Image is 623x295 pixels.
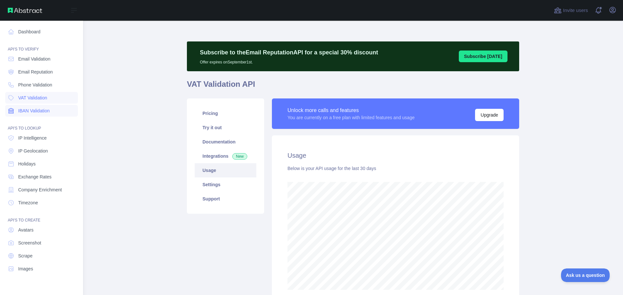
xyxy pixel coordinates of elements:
[18,135,47,141] span: IP Intelligence
[563,7,588,14] span: Invite users
[18,56,50,62] span: Email Validation
[195,120,256,135] a: Try it out
[195,177,256,192] a: Settings
[18,187,62,193] span: Company Enrichment
[195,106,256,120] a: Pricing
[200,48,378,57] p: Subscribe to the Email Reputation API for a special 30 % discount
[195,163,256,177] a: Usage
[5,26,78,38] a: Dashboard
[8,8,42,13] img: Abstract API
[18,174,52,180] span: Exchange Rates
[18,161,36,167] span: Holidays
[5,210,78,223] div: API'S TO CREATE
[5,158,78,170] a: Holidays
[5,105,78,117] a: IBAN Validation
[553,5,589,16] button: Invite users
[18,82,52,88] span: Phone Validation
[5,132,78,144] a: IP Intelligence
[561,268,610,282] iframe: Toggle Customer Support
[18,148,48,154] span: IP Geolocation
[287,151,504,160] h2: Usage
[5,53,78,65] a: Email Validation
[195,149,256,163] a: Integrations New
[5,66,78,78] a: Email Reputation
[5,145,78,157] a: IP Geolocation
[475,109,504,121] button: Upgrade
[18,266,33,272] span: Images
[5,250,78,262] a: Scrape
[287,114,415,121] div: You are currently on a free plan with limited features and usage
[5,92,78,104] a: VAT Validation
[5,197,78,209] a: Timezone
[18,108,50,114] span: IBAN Validation
[187,79,519,95] h1: VAT Validation API
[287,165,504,172] div: Below is your API usage for the last 30 days
[18,69,53,75] span: Email Reputation
[287,107,415,114] div: Unlock more calls and features
[18,253,32,259] span: Scrape
[200,57,378,65] p: Offer expires on September 1st.
[5,39,78,52] div: API'S TO VERIFY
[195,135,256,149] a: Documentation
[5,79,78,91] a: Phone Validation
[5,118,78,131] div: API'S TO LOOKUP
[195,192,256,206] a: Support
[232,153,247,160] span: New
[18,227,33,233] span: Avatars
[18,199,38,206] span: Timezone
[5,184,78,196] a: Company Enrichment
[459,51,507,62] button: Subscribe [DATE]
[5,171,78,183] a: Exchange Rates
[5,263,78,275] a: Images
[18,240,41,246] span: Screenshot
[18,95,47,101] span: VAT Validation
[5,237,78,249] a: Screenshot
[5,224,78,236] a: Avatars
